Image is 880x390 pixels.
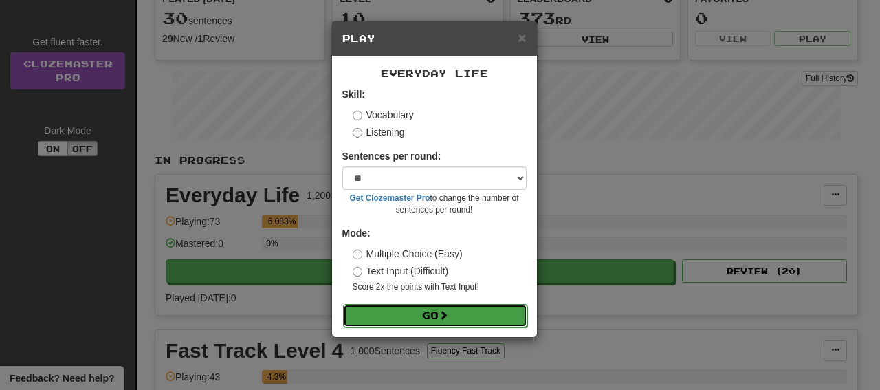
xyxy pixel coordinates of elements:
[342,193,527,216] small: to change the number of sentences per round!
[353,281,527,293] small: Score 2x the points with Text Input !
[343,304,527,327] button: Go
[342,32,527,45] h5: Play
[353,128,362,138] input: Listening
[353,264,449,278] label: Text Input (Difficult)
[353,125,405,139] label: Listening
[381,67,488,79] span: Everyday Life
[518,30,526,45] span: ×
[518,30,526,45] button: Close
[350,193,430,203] a: Get Clozemaster Pro
[353,267,362,277] input: Text Input (Difficult)
[353,250,362,259] input: Multiple Choice (Easy)
[353,111,362,120] input: Vocabulary
[342,149,441,163] label: Sentences per round:
[342,228,371,239] strong: Mode:
[353,247,463,261] label: Multiple Choice (Easy)
[353,108,414,122] label: Vocabulary
[342,89,365,100] strong: Skill:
